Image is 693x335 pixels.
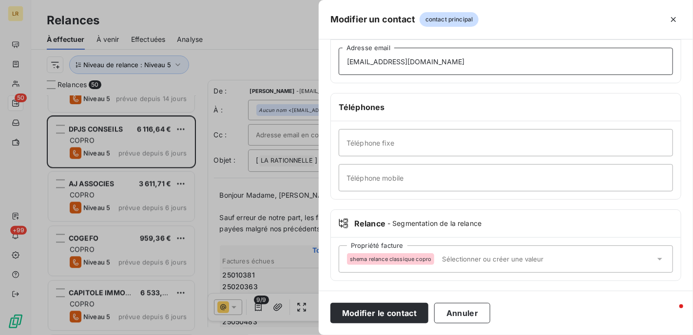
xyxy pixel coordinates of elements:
span: shema relance classique copro [350,256,431,262]
h5: Modifier un contact [330,13,416,26]
div: Relance [339,218,673,229]
input: Sélectionner ou créer une valeur [438,255,655,263]
input: placeholder [339,48,673,75]
button: Annuler [434,303,490,323]
iframe: Intercom live chat [660,302,683,325]
span: contact principal [420,12,479,27]
input: placeholder [339,164,673,191]
button: Modifier le contact [330,303,428,323]
input: placeholder [339,129,673,156]
h6: Téléphones [339,101,673,113]
span: - Segmentation de la relance [387,219,481,228]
